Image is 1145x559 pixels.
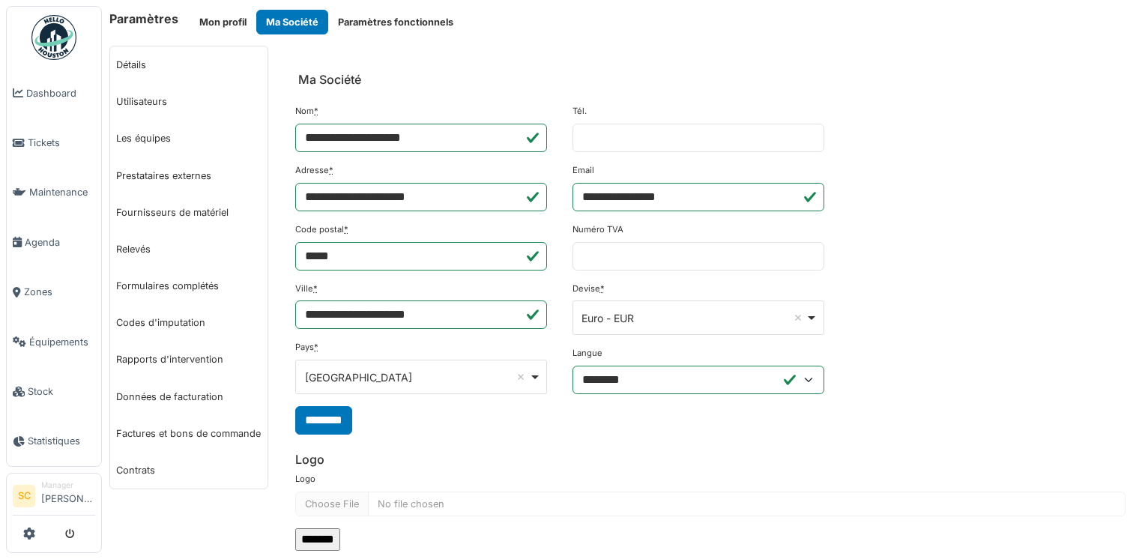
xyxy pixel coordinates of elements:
div: Manager [41,480,95,491]
li: SC [13,485,35,507]
a: Tickets [7,118,101,167]
a: Formulaires complétés [110,268,268,304]
button: Ma Société [256,10,328,34]
label: Langue [572,347,602,360]
div: [GEOGRAPHIC_DATA] [305,369,529,385]
a: Maintenance [7,168,101,217]
label: Adresse [295,164,333,177]
span: Agenda [25,235,95,250]
a: Factures et bons de commande [110,415,268,452]
label: Ville [295,282,318,295]
abbr: Requis [314,342,318,352]
a: Codes d'imputation [110,304,268,341]
a: Données de facturation [110,378,268,415]
label: Tél. [572,105,587,118]
a: Zones [7,268,101,317]
h6: Logo [295,453,1126,467]
a: Stock [7,366,101,416]
a: Dashboard [7,68,101,118]
a: Utilisateurs [110,83,268,120]
h6: Ma Société [298,73,361,87]
span: Statistiques [28,434,95,448]
button: Paramètres fonctionnels [328,10,463,34]
label: Pays [295,341,318,354]
label: Code postal [295,223,348,236]
li: [PERSON_NAME] [41,480,95,512]
label: Nom [295,105,318,118]
a: Agenda [7,217,101,267]
span: Tickets [28,136,95,150]
abbr: Requis [329,165,333,175]
a: Relevés [110,231,268,268]
a: Les équipes [110,120,268,157]
a: SC Manager[PERSON_NAME] [13,480,95,516]
span: Stock [28,384,95,399]
abbr: Requis [344,224,348,235]
a: Prestataires externes [110,157,268,194]
label: Devise [572,282,605,295]
label: Logo [295,473,315,486]
abbr: Requis [314,106,318,116]
span: Zones [24,285,95,299]
span: Équipements [29,335,95,349]
a: Équipements [7,317,101,366]
a: Fournisseurs de matériel [110,194,268,231]
h6: Paramètres [109,12,178,26]
abbr: Requis [600,283,605,294]
abbr: Requis [313,283,318,294]
span: Dashboard [26,86,95,100]
button: Remove item: 'FR' [513,369,528,384]
button: Mon profil [190,10,256,34]
img: Badge_color-CXgf-gQk.svg [31,15,76,60]
a: Rapports d'intervention [110,341,268,378]
button: Remove item: 'EUR' [791,310,806,325]
span: Maintenance [29,185,95,199]
div: Euro - EUR [581,310,806,326]
label: Numéro TVA [572,223,623,236]
a: Détails [110,46,268,83]
a: Contrats [110,452,268,489]
label: Email [572,164,594,177]
a: Statistiques [7,417,101,466]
